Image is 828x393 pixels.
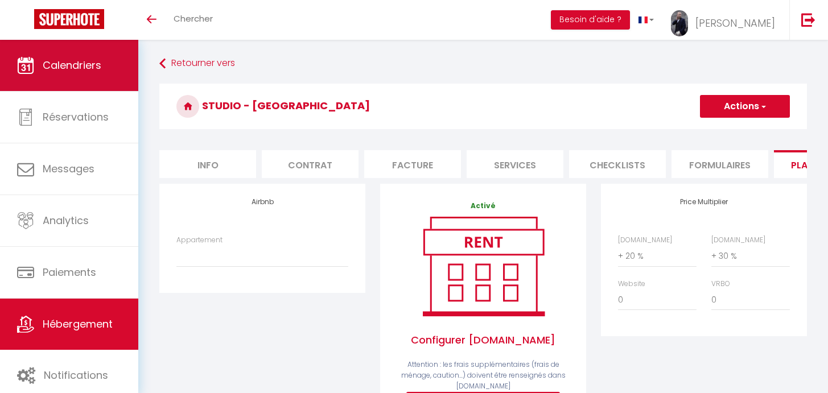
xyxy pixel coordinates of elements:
span: Paiements [43,265,96,279]
img: rent.png [411,212,556,321]
span: Chercher [174,13,213,24]
li: Facture [364,150,461,178]
button: Besoin d'aide ? [551,10,630,30]
button: Ouvrir le widget de chat LiveChat [9,5,43,39]
span: Configurer [DOMAIN_NAME] [397,321,569,359]
h4: Airbnb [176,198,348,206]
span: Hébergement [43,317,113,331]
h4: Price Multiplier [618,198,790,206]
p: Activé [397,201,569,212]
li: Contrat [262,150,359,178]
label: Website [618,279,645,289]
span: Attention : les frais supplémentaires (frais de ménage, caution...) doivent être renseignés dans ... [401,359,566,391]
li: Checklists [569,150,666,178]
h3: Studio - [GEOGRAPHIC_DATA] [159,84,807,129]
span: Notifications [44,368,108,382]
a: Retourner vers [159,53,807,74]
span: [PERSON_NAME] [695,16,775,30]
label: [DOMAIN_NAME] [711,235,765,246]
label: [DOMAIN_NAME] [618,235,672,246]
img: logout [801,13,815,27]
span: Analytics [43,213,89,227]
img: Super Booking [34,9,104,29]
span: Calendriers [43,58,101,72]
label: VRBO [711,279,730,289]
span: Réservations [43,110,109,124]
li: Formulaires [672,150,768,178]
li: Services [467,150,563,178]
li: Info [159,150,256,178]
img: ... [671,10,688,36]
span: Messages [43,162,94,176]
label: Appartement [176,235,223,246]
button: Actions [700,95,790,118]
